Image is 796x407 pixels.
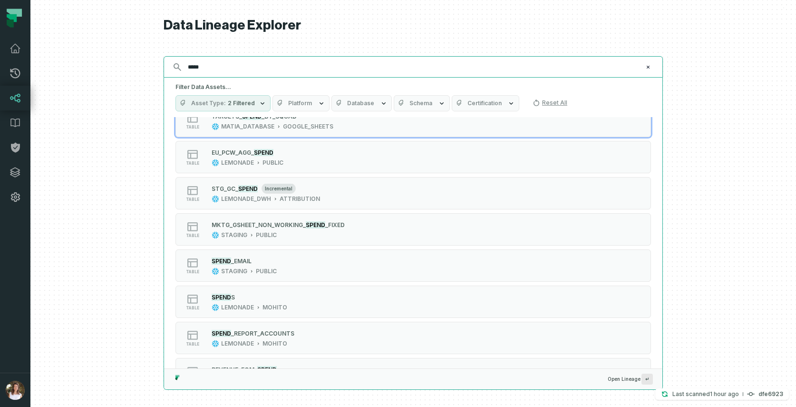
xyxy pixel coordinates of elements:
div: MOHITO [262,340,287,347]
span: table [186,233,199,238]
span: S [231,294,235,301]
span: table [186,342,199,347]
span: GG_ [243,149,254,156]
span: table [186,306,199,310]
span: Schema [409,99,432,107]
mark: SPEND [306,221,325,228]
span: Certification [467,99,502,107]
button: tableLEMONADEPUBLIC [175,141,651,173]
div: PUBLIC [256,231,277,239]
mark: SPEND [254,149,273,156]
div: STAGING [221,231,247,239]
span: table [186,269,199,274]
p: Last scanned [672,389,739,399]
h4: dfe6923 [758,391,783,397]
span: Press ↵ to add a new Data Asset to the graph [641,374,653,385]
button: Last scanned[DATE] 10:52:28 AMdfe6923 [655,388,789,400]
button: tableLEMONADEMOHITO [175,286,651,318]
button: tableSTAGINGPUBLIC [175,249,651,282]
div: LEMONADE [221,340,254,347]
span: _EMAIL [231,258,252,265]
span: Open Lineage [608,374,653,385]
h5: Filter Data Assets... [175,83,651,91]
span: MKTG_GSHEET_NON_WORKI [212,221,294,228]
span: _FIXED [325,221,345,228]
span: table [186,161,199,166]
span: incremental [262,183,296,194]
span: table [186,197,199,202]
span: Database [347,99,374,107]
button: Platform [272,95,330,111]
span: table [186,125,199,129]
mark: SPEND [257,366,277,373]
span: 2 Filtered [228,99,255,107]
button: tableincrementalLEMONADE_DWHATTRIBUTION [175,177,651,209]
span: EU_PCW_A [212,149,243,156]
span: GC_ [227,185,238,192]
button: Clear search query [643,62,653,72]
div: LEMONADE [221,159,254,167]
div: MATIA_DATABASE [221,123,274,130]
span: NG_ [294,221,306,228]
h1: Data Lineage Explorer [164,17,663,34]
button: tableMATIA_DATABASEGOOGLE_SHEETS [175,358,651,390]
div: Suggestions [164,117,662,368]
span: REVENUE_E [212,366,244,373]
span: STG_ [212,185,227,192]
mark: SPEND [238,185,258,192]
div: MOHITO [262,304,287,311]
mark: SPEND [212,294,231,301]
button: Certification [452,95,519,111]
button: Schema [394,95,450,111]
div: ATTRIBUTION [280,195,320,203]
button: tableMATIA_DATABASEGOOGLE_SHEETS [175,105,651,137]
div: LEMONADE [221,304,254,311]
span: _REPORT_ACCOUNTS [231,330,294,337]
div: PUBLIC [256,268,277,275]
button: Database [331,95,392,111]
button: tableLEMONADEMOHITO [175,322,651,354]
img: avatar of Sharon Lifchitz [6,381,25,400]
span: Asset Type [191,99,226,107]
div: PUBLIC [262,159,283,167]
relative-time: Sep 29, 2025, 10:52 AM GMT+2 [710,390,739,397]
button: tableSTAGINGPUBLIC [175,213,651,246]
span: Platform [288,99,312,107]
button: Asset Type2 Filtered [175,95,271,111]
div: STAGING [221,268,247,275]
mark: SPEND [212,330,231,337]
mark: SPEND [212,258,231,265]
span: OM_ [244,366,257,373]
div: GOOGLE_SHEETS [283,123,333,130]
button: Reset All [529,95,571,110]
div: LEMONADE_DWH [221,195,271,203]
